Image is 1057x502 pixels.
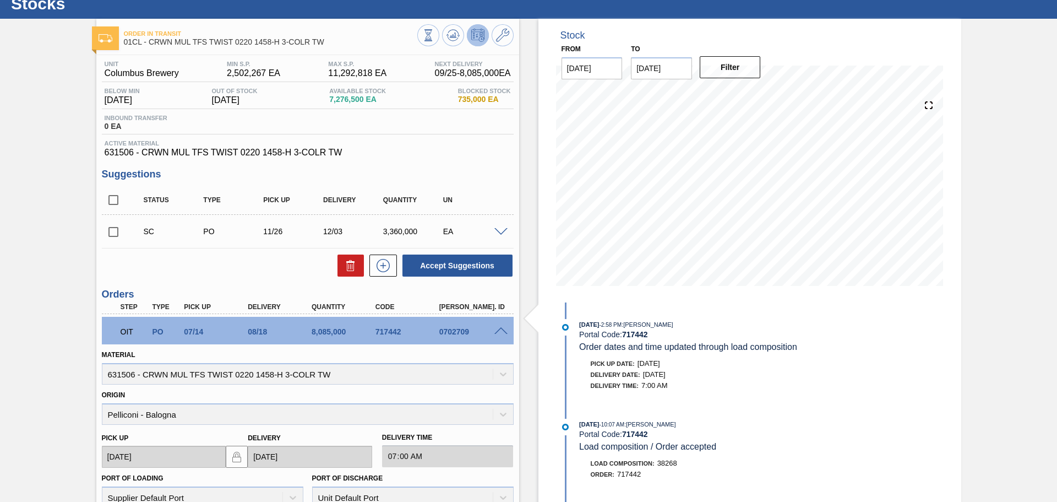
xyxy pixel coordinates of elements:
[600,322,622,328] span: - 2:58 PM
[442,24,464,46] button: Update Chart
[102,391,126,399] label: Origin
[591,460,655,467] span: Load Composition :
[622,430,648,439] strong: 717442
[562,424,569,430] img: atual
[320,227,387,236] div: 12/03/2025
[124,38,417,46] span: 01CL - CRWN MUL TFS TWIST 0220 1458-H 3-COLR TW
[437,327,508,336] div: 0702709
[248,446,372,468] input: mm/dd/yyyy
[105,61,179,67] span: Unit
[631,57,692,79] input: mm/dd/yyyy
[560,30,585,41] div: Stock
[631,45,640,53] label: to
[440,227,507,236] div: EA
[579,421,599,428] span: [DATE]
[622,321,673,328] span: : [PERSON_NAME]
[328,61,386,67] span: MAX S.P.
[562,324,569,331] img: atual
[102,446,226,468] input: mm/dd/yyyy
[245,327,317,336] div: 08/18/2025
[329,88,386,94] span: Available Stock
[643,370,666,379] span: [DATE]
[380,196,447,204] div: Quantity
[248,434,281,442] label: Delivery
[118,320,151,344] div: Order in transit
[141,196,208,204] div: Status
[600,422,625,428] span: - 10:07 AM
[562,57,623,79] input: mm/dd/yyyy
[99,34,112,42] img: Ícone
[657,459,677,467] span: 38268
[579,330,841,339] div: Portal Code:
[200,227,267,236] div: Purchase order
[105,95,140,105] span: [DATE]
[102,169,514,180] h3: Suggestions
[373,327,444,336] div: 717442
[102,351,135,359] label: Material
[309,327,380,336] div: 8,085,000
[102,289,514,300] h3: Orders
[417,24,439,46] button: Stocks Overview
[118,303,151,311] div: Step
[320,196,387,204] div: Delivery
[260,227,327,236] div: 11/26/2025
[102,474,164,482] label: Port Of Loading
[105,148,511,158] span: 631506 - CRWN MUL TFS TWIST 0220 1458-H 3-COLR TW
[373,303,444,311] div: Code
[700,56,761,78] button: Filter
[329,95,386,104] span: 7,276,500 EA
[149,327,182,336] div: Purchase order
[382,430,514,446] label: Delivery Time
[227,68,280,78] span: 2,502,267 EA
[591,382,639,389] span: Delivery Time :
[364,255,397,277] div: New suggestion
[579,342,797,352] span: Order dates and time updated through load composition
[591,371,640,378] span: Delivery Date:
[622,330,648,339] strong: 717442
[309,303,380,311] div: Quantity
[105,88,140,94] span: Below Min
[102,434,129,442] label: Pick up
[467,24,489,46] button: Deprogram Stock
[435,68,511,78] span: 09/25 - 8,085,000 EA
[230,450,243,463] img: locked
[458,88,511,94] span: Blocked Stock
[332,255,364,277] div: Delete Suggestions
[624,421,676,428] span: : [PERSON_NAME]
[105,122,167,131] span: 0 EA
[492,24,514,46] button: Go to Master Data / General
[181,327,253,336] div: 07/14/2025
[458,95,511,104] span: 735,000 EA
[380,227,447,236] div: 3,360,000
[212,95,258,105] span: [DATE]
[245,303,317,311] div: Delivery
[402,255,513,277] button: Accept Suggestions
[562,45,581,53] label: From
[312,474,383,482] label: Port Of Discharge
[149,303,182,311] div: Type
[591,360,635,367] span: Pick up Date:
[260,196,327,204] div: Pick up
[212,88,258,94] span: Out Of Stock
[397,253,514,278] div: Accept Suggestions
[328,68,386,78] span: 11,292,818 EA
[226,446,248,468] button: locked
[121,327,148,336] p: OIT
[579,430,841,439] div: Portal Code:
[617,470,641,478] span: 717442
[105,140,511,147] span: Active Material
[105,115,167,121] span: Inbound Transfer
[227,61,280,67] span: MIN S.P.
[435,61,511,67] span: Next Delivery
[105,68,179,78] span: Columbus Brewery
[124,30,417,37] span: Order in transit
[591,471,614,478] span: Order :
[437,303,508,311] div: [PERSON_NAME]. ID
[641,381,668,390] span: 7:00 AM
[638,359,660,368] span: [DATE]
[579,321,599,328] span: [DATE]
[181,303,253,311] div: Pick up
[200,196,267,204] div: Type
[141,227,208,236] div: Suggestion Created
[579,442,716,451] span: Load composition / Order accepted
